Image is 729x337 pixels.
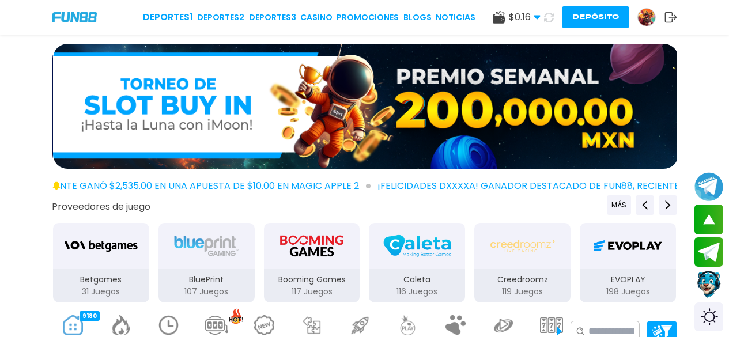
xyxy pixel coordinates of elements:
p: EVOPLAY [580,274,676,286]
img: jackpot_light.webp [205,315,228,335]
button: Contact customer service [694,270,723,300]
a: NOTICIAS [436,12,475,24]
img: Platform Filter [652,325,672,337]
div: 9180 [80,311,100,321]
a: Deportes2 [197,12,244,24]
img: playtech_light.webp [492,315,515,335]
button: Booming Games [259,222,365,304]
img: Betgames [65,230,137,262]
img: fat_panda_light.webp [444,315,467,335]
img: pragmatic_light.webp [396,315,420,335]
a: Deportes3 [249,12,296,24]
p: BluePrint [158,274,255,286]
img: crash_light.webp [349,315,372,335]
a: Promociones [337,12,399,24]
img: popular_light.webp [109,315,133,335]
img: EVOPLAY [591,230,664,262]
p: Creedroomz [474,274,571,286]
button: EVOPLAY [575,222,681,304]
img: Creedroomz [490,230,555,262]
p: 116 Juegos [369,286,465,298]
button: Depósito [562,6,629,28]
p: Booming Games [264,274,360,286]
img: Company Logo [52,12,97,22]
p: 107 Juegos [158,286,255,298]
img: hot [229,308,243,324]
img: new_light.webp [253,315,276,335]
a: Deportes1 [143,10,193,24]
img: home_active.webp [62,315,85,335]
img: Avatar [638,9,655,26]
span: $ 0.16 [509,10,541,24]
button: Join telegram channel [694,172,723,202]
button: Previous providers [607,195,631,215]
img: BluePrint [170,230,243,262]
button: Creedroomz [470,222,575,304]
p: 198 Juegos [580,286,676,298]
a: CASINO [300,12,333,24]
button: Caleta [364,222,470,304]
button: Next providers [659,195,677,215]
button: Join telegram [694,237,723,267]
img: casual_light.webp [301,315,324,335]
a: Avatar [637,8,664,26]
button: Betgames [48,222,154,304]
p: 31 Juegos [53,286,149,298]
img: Booming Games [275,230,348,262]
p: 119 Juegos [474,286,571,298]
p: 117 Juegos [264,286,360,298]
img: Caleta [381,230,454,262]
div: Switch theme [694,302,723,331]
button: scroll up [694,205,723,234]
p: Betgames [53,274,149,286]
a: BLOGS [403,12,432,24]
img: slots_light.webp [540,315,563,335]
p: Caleta [369,274,465,286]
button: BluePrint [154,222,259,304]
button: Proveedores de juego [52,200,150,213]
button: Previous providers [636,195,654,215]
img: recent_light.webp [157,315,180,335]
img: CRASH ROYALE NETWORK TOURNAMENT [53,44,678,169]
